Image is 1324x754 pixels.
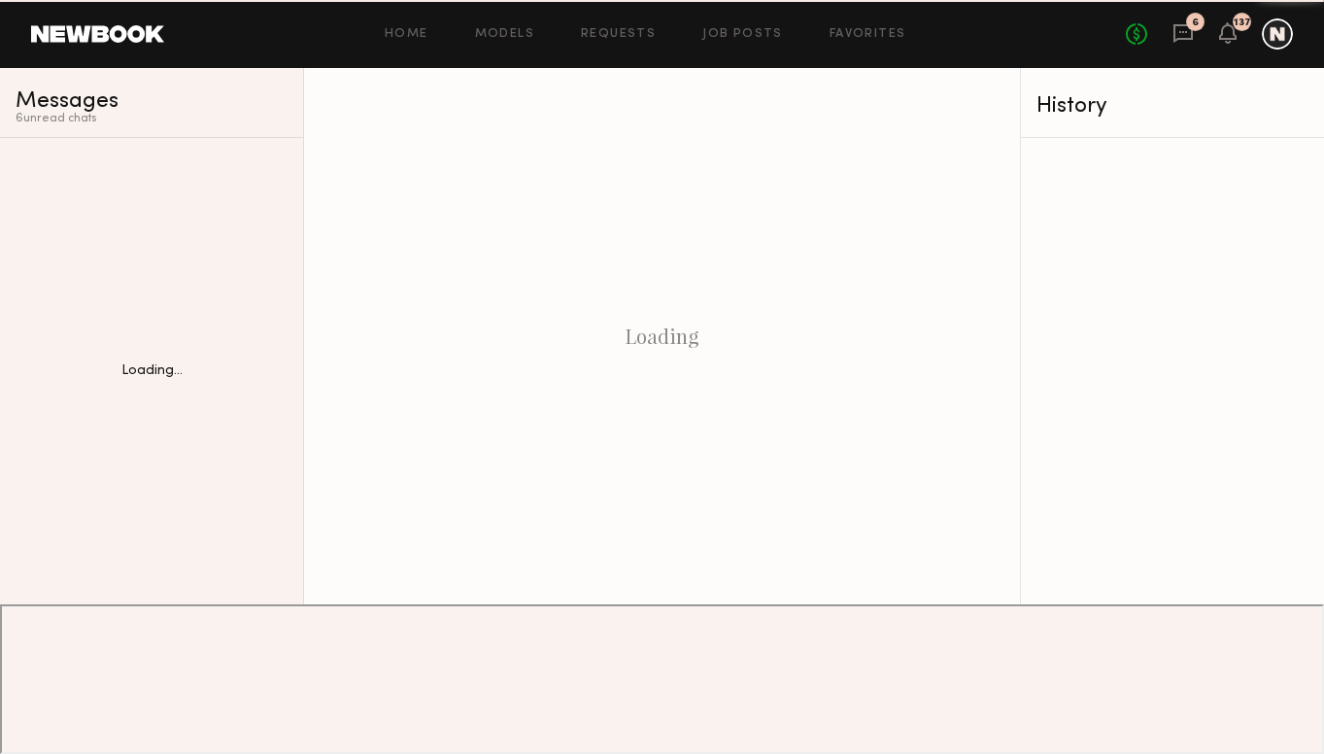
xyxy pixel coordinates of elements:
div: Loading... [121,364,183,378]
a: Home [385,28,428,41]
a: Models [475,28,534,41]
div: 6 [1192,17,1199,28]
div: Loading [304,68,1020,604]
a: Requests [581,28,656,41]
div: 137 [1234,17,1251,28]
span: Messages [16,90,119,113]
a: 6 [1172,22,1194,47]
div: History [1036,95,1308,118]
a: Job Posts [702,28,783,41]
a: Favorites [830,28,906,41]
